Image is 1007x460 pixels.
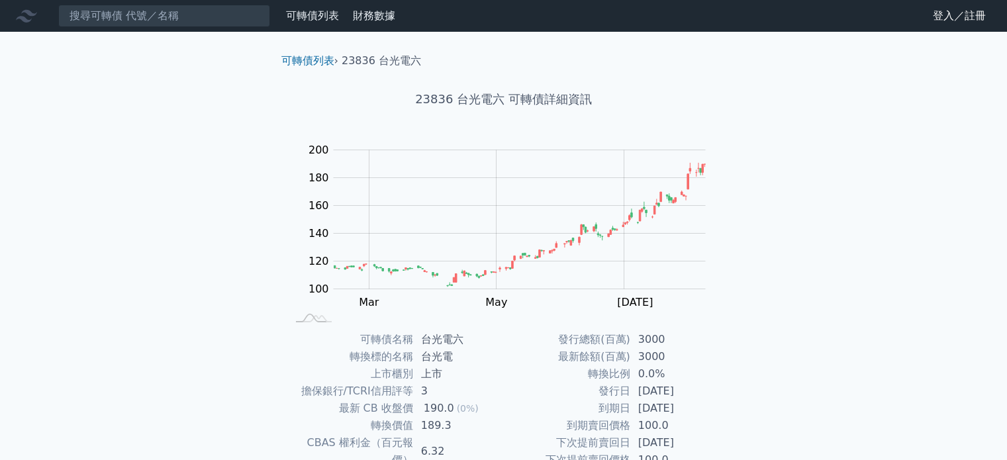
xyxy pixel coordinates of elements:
[287,331,413,348] td: 可轉債名稱
[504,348,630,365] td: 最新餘額(百萬)
[309,171,329,184] tspan: 180
[504,434,630,451] td: 下次提前賣回日
[309,144,329,156] tspan: 200
[630,400,721,417] td: [DATE]
[281,54,334,67] a: 可轉債列表
[286,9,339,22] a: 可轉債列表
[630,331,721,348] td: 3000
[485,296,507,308] tspan: May
[309,255,329,267] tspan: 120
[271,90,737,109] h1: 23836 台光電六 可轉債詳細資訊
[630,383,721,400] td: [DATE]
[309,199,329,212] tspan: 160
[504,331,630,348] td: 發行總額(百萬)
[309,283,329,295] tspan: 100
[413,365,504,383] td: 上市
[504,365,630,383] td: 轉換比例
[504,417,630,434] td: 到期賣回價格
[457,403,479,414] span: (0%)
[287,417,413,434] td: 轉換價值
[421,400,457,417] div: 190.0
[58,5,270,27] input: 搜尋可轉債 代號／名稱
[287,365,413,383] td: 上市櫃別
[359,296,379,308] tspan: Mar
[413,348,504,365] td: 台光電
[281,53,338,69] li: ›
[922,5,996,26] a: 登入／註冊
[504,383,630,400] td: 發行日
[301,144,725,308] g: Chart
[630,434,721,451] td: [DATE]
[630,348,721,365] td: 3000
[287,400,413,417] td: 最新 CB 收盤價
[504,400,630,417] td: 到期日
[630,365,721,383] td: 0.0%
[413,417,504,434] td: 189.3
[287,348,413,365] td: 轉換標的名稱
[342,53,421,69] li: 23836 台光電六
[309,227,329,240] tspan: 140
[617,296,653,308] tspan: [DATE]
[413,383,504,400] td: 3
[630,417,721,434] td: 100.0
[413,331,504,348] td: 台光電六
[353,9,395,22] a: 財務數據
[287,383,413,400] td: 擔保銀行/TCRI信用評等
